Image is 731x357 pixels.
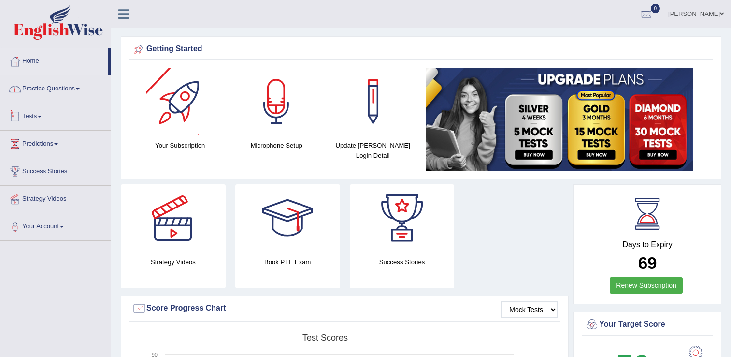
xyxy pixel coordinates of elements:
span: 0 [651,4,660,13]
h4: Your Subscription [137,140,224,150]
a: Practice Questions [0,75,111,100]
h4: Book PTE Exam [235,257,340,267]
h4: Microphone Setup [233,140,320,150]
a: Predictions [0,131,111,155]
b: 69 [638,253,657,272]
h4: Update [PERSON_NAME] Login Detail [330,140,416,161]
a: Renew Subscription [610,277,683,294]
tspan: Test scores [302,333,348,342]
a: Your Account [0,213,111,238]
a: Strategy Videos [0,186,111,210]
img: small5.jpg [426,68,693,171]
h4: Days to Expiry [585,240,710,249]
h4: Strategy Videos [121,257,226,267]
a: Tests [0,103,111,127]
a: Success Stories [0,158,111,182]
div: Getting Started [132,42,710,57]
div: Your Target Score [585,317,710,332]
a: Home [0,48,108,72]
h4: Success Stories [350,257,455,267]
div: Score Progress Chart [132,301,558,316]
